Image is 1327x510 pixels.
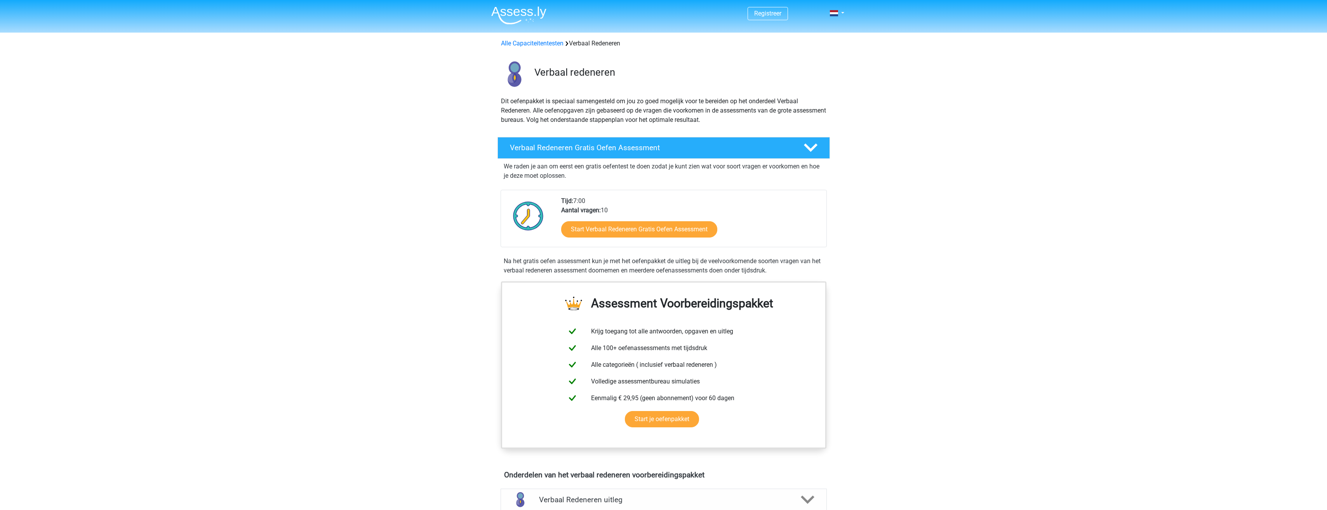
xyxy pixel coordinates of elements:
[539,495,788,504] h4: Verbaal Redeneren uitleg
[494,137,833,159] a: Verbaal Redeneren Gratis Oefen Assessment
[491,6,546,24] img: Assessly
[504,470,823,479] h4: Onderdelen van het verbaal redeneren voorbereidingspakket
[509,196,548,235] img: Klok
[501,40,563,47] a: Alle Capaciteitentesten
[504,162,824,180] p: We raden je aan om eerst een gratis oefentest te doen zodat je kunt zien wat voor soort vragen er...
[501,257,827,275] div: Na het gratis oefen assessment kun je met het oefenpakket de uitleg bij de veelvoorkomende soorte...
[561,221,717,238] a: Start Verbaal Redeneren Gratis Oefen Assessment
[625,411,699,427] a: Start je oefenpakket
[534,66,824,78] h3: Verbaal redeneren
[754,10,781,17] a: Registreer
[498,57,531,90] img: verbaal redeneren
[561,197,573,205] b: Tijd:
[561,206,601,214] b: Aantal vragen:
[501,97,826,125] p: Dit oefenpakket is speciaal samengesteld om jou zo goed mogelijk voor te bereiden op het onderdee...
[555,196,826,247] div: 7:00 10
[510,143,791,152] h4: Verbaal Redeneren Gratis Oefen Assessment
[498,39,830,48] div: Verbaal Redeneren
[510,490,530,510] img: verbaal redeneren uitleg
